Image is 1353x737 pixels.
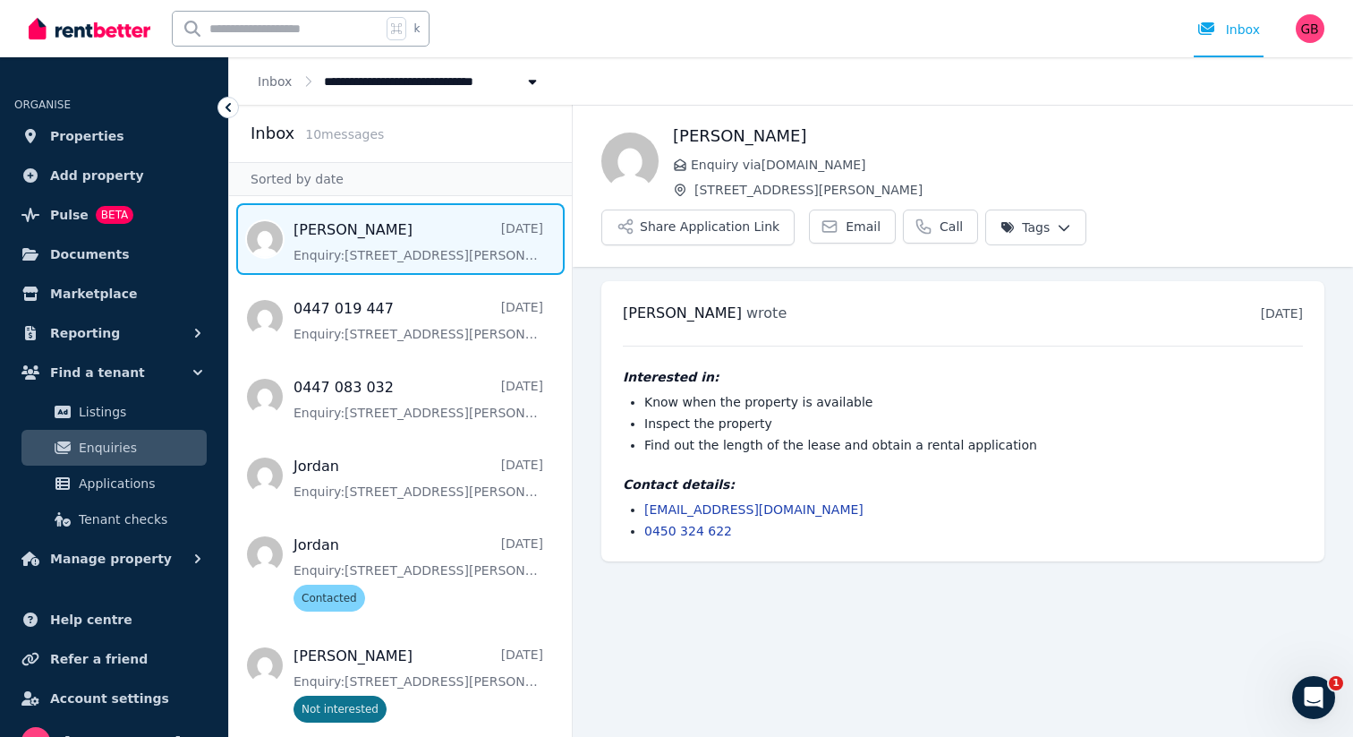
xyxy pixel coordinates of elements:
button: Manage property [14,541,214,577]
span: Tags [1000,219,1050,236]
a: 0447 083 032[DATE]Enquiry:[STREET_ADDRESS][PERSON_NAME]. [294,377,543,422]
a: Call [903,210,978,244]
span: [STREET_ADDRESS][PERSON_NAME] [694,181,1324,199]
h4: Interested in: [623,368,1303,386]
a: Refer a friend [14,641,214,677]
h4: Contact details: [623,476,1303,493]
li: Inspect the property [644,415,1303,433]
a: Help centre [14,602,214,638]
span: Marketplace [50,283,137,304]
a: Tenant checks [21,501,207,537]
span: k [413,21,420,36]
button: Reporting [14,315,214,351]
span: ORGANISE [14,99,71,111]
a: Jordan[DATE]Enquiry:[STREET_ADDRESS][PERSON_NAME].Contacted [294,535,543,612]
span: Add property [50,165,144,186]
time: [DATE] [1261,306,1303,321]
a: PulseBETA [14,197,214,233]
span: Find a tenant [50,362,145,383]
a: Marketplace [14,276,214,312]
span: Enquiry via [DOMAIN_NAME] [691,156,1324,174]
span: Account settings [50,688,169,709]
span: Listings [79,401,200,423]
span: Enquiries [79,437,200,458]
span: Email [846,218,881,236]
span: Properties [50,125,124,147]
a: Enquiries [21,430,207,466]
a: [PERSON_NAME][DATE]Enquiry:[STREET_ADDRESS][PERSON_NAME].Not interested [294,646,543,723]
a: [EMAIL_ADDRESS][DOMAIN_NAME] [644,502,864,517]
li: Find out the length of the lease and obtain a rental application [644,436,1303,454]
span: Applications [79,473,200,494]
span: wrote [746,304,787,321]
img: RentBetter [29,15,150,42]
a: 0450 324 622 [644,524,732,538]
img: Georga Brown [1296,14,1324,43]
a: Properties [14,118,214,154]
span: Refer a friend [50,648,148,670]
a: Listings [21,394,207,430]
a: [PERSON_NAME][DATE]Enquiry:[STREET_ADDRESS][PERSON_NAME]. [294,219,543,264]
a: Add property [14,158,214,193]
a: 0447 019 447[DATE]Enquiry:[STREET_ADDRESS][PERSON_NAME]. [294,298,543,343]
h1: [PERSON_NAME] [673,124,1324,149]
a: Documents [14,236,214,272]
span: Pulse [50,204,89,226]
span: 1 [1329,676,1343,690]
span: [PERSON_NAME] [623,304,742,321]
span: 10 message s [305,127,384,141]
a: Inbox [258,74,292,89]
span: Tenant checks [79,509,200,530]
a: Email [809,210,896,244]
span: Documents [50,244,130,265]
span: Call [940,218,963,236]
span: Help centre [50,609,132,630]
button: Find a tenant [14,355,214,390]
span: Manage property [50,548,172,570]
iframe: Intercom live chat [1292,676,1335,719]
button: Tags [985,210,1086,245]
a: Account settings [14,681,214,716]
li: Know when the property is available [644,393,1303,411]
div: Sorted by date [229,162,572,196]
button: Share Application Link [601,210,795,245]
div: Inbox [1197,21,1260,39]
a: Applications [21,466,207,501]
a: Jordan[DATE]Enquiry:[STREET_ADDRESS][PERSON_NAME]. [294,456,543,501]
img: bhavik [601,133,659,190]
span: BETA [96,206,133,224]
h2: Inbox [251,121,294,146]
span: Reporting [50,322,120,344]
nav: Breadcrumb [229,57,570,105]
